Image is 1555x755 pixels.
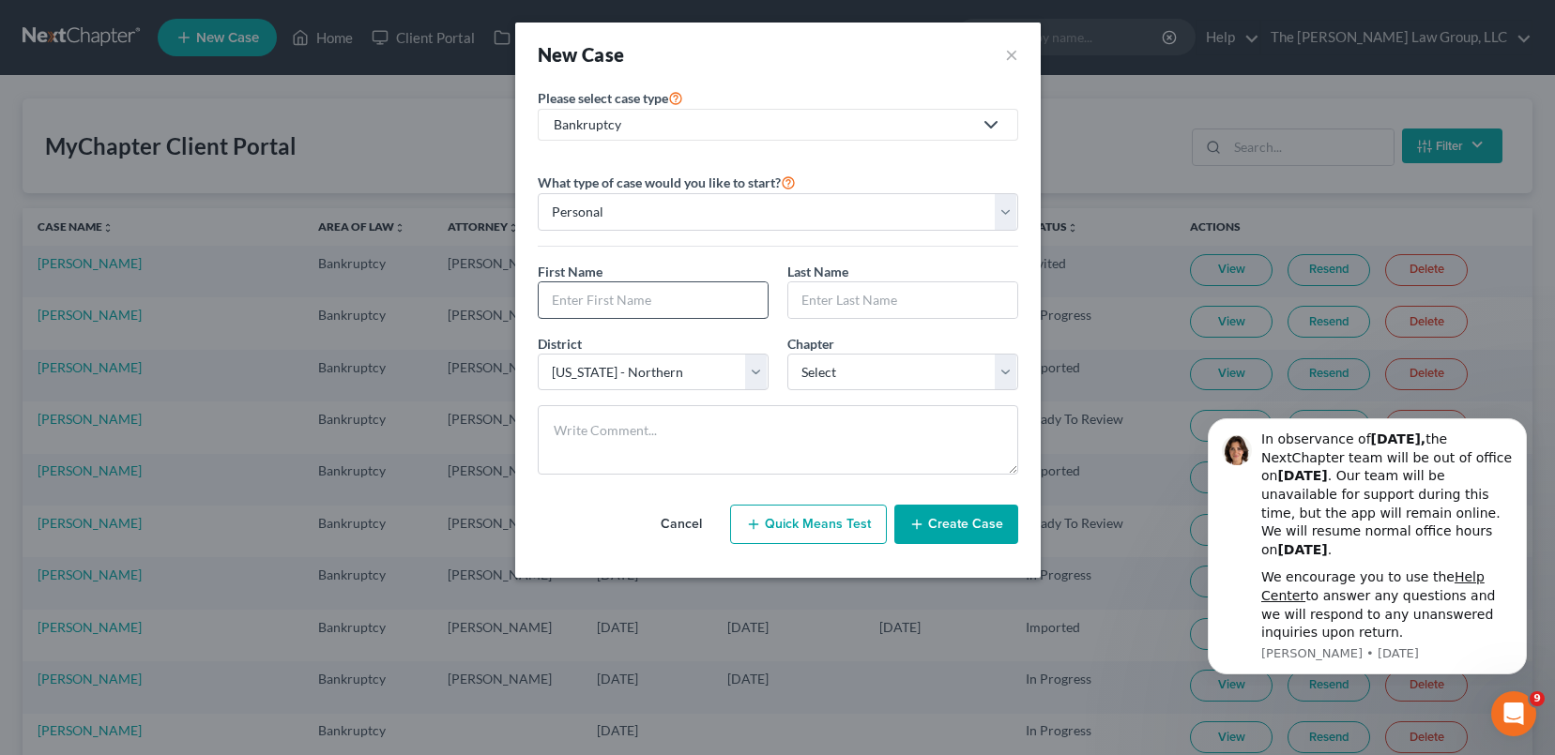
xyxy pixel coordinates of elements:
label: What type of case would you like to start? [538,171,796,193]
button: × [1005,41,1018,68]
iframe: Intercom live chat [1491,691,1536,736]
span: Last Name [787,264,848,279]
iframe: Intercom notifications message [1180,401,1555,686]
span: Chapter [787,336,834,352]
span: First Name [538,264,602,279]
input: Enter First Name [539,282,768,318]
input: Enter Last Name [788,282,1017,318]
span: 9 [1530,691,1545,706]
span: District [538,336,582,352]
span: Please select case type [538,90,668,106]
div: Bankruptcy [554,115,972,134]
strong: New Case [538,43,625,66]
button: Create Case [894,505,1018,544]
button: Quick Means Test [730,505,887,544]
button: Cancel [640,506,723,543]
